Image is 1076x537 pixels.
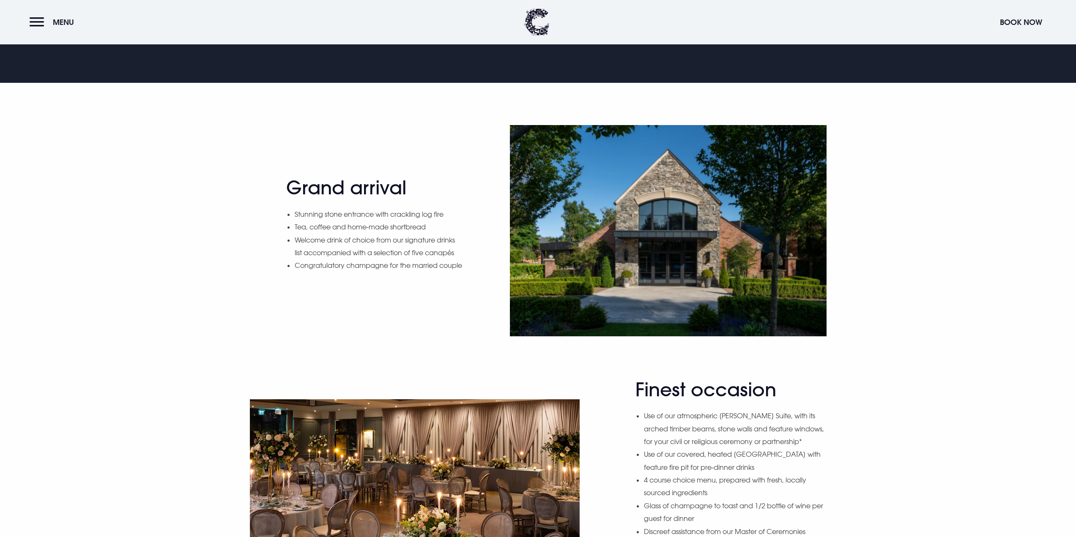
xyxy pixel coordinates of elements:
[286,177,451,199] h2: Grand arrival
[295,259,463,272] li: Congratulatory champagne for the married couple
[30,13,78,31] button: Menu
[295,221,463,233] li: Tea, coffee and home-made shortbread
[644,409,826,448] li: Use of our atmospheric [PERSON_NAME] Suite, with its arched timber beams, stone walls and feature...
[53,17,74,27] span: Menu
[524,8,550,36] img: Clandeboye Lodge
[510,125,827,336] img: Premium Wedding Package Northern Ireland
[644,474,826,499] li: 4 course choice menu, prepared with fresh, locally sourced ingredients
[635,379,800,401] h2: Finest occasion
[996,13,1046,31] button: Book Now
[644,499,826,525] li: Glass of champagne to toast and 1/2 bottle of wine per guest for dinner
[295,208,463,221] li: Stunning stone entrance with crackling log fire
[644,448,826,474] li: Use of our covered, heated [GEOGRAPHIC_DATA] with feature fire pit for pre-dinner drinks
[295,234,463,259] li: Welcome drink of choice from our signature drinks list accompanied with a selection of five canapés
